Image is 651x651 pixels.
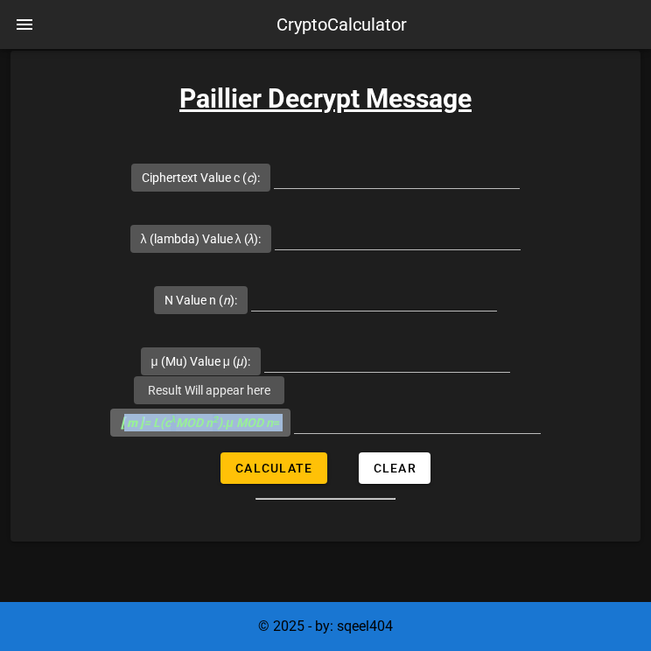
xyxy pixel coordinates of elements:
[213,414,218,425] sup: 2
[373,461,416,475] span: Clear
[3,3,45,45] button: nav-menu-toggle
[121,416,143,430] b: [ m ]
[164,291,237,309] label: N Value n ( ):
[248,232,255,246] i: λ
[220,452,326,484] button: Calculate
[247,171,253,185] i: c
[234,461,312,475] span: Calculate
[171,414,176,425] sup: λ
[141,230,262,248] label: λ (lambda) Value λ ( ):
[121,416,272,430] i: = L(c MOD n ).μ MOD n
[151,353,251,370] label: μ (Mu) Value μ ( ):
[142,169,260,186] label: Ciphertext Value c ( ):
[10,79,640,118] h3: Paillier Decrypt Message
[223,293,230,307] i: n
[121,416,279,430] span: =
[258,618,393,634] span: © 2025 - by: sqeel404
[237,354,244,368] i: μ
[359,452,430,484] button: Clear
[276,11,407,38] div: CryptoCalculator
